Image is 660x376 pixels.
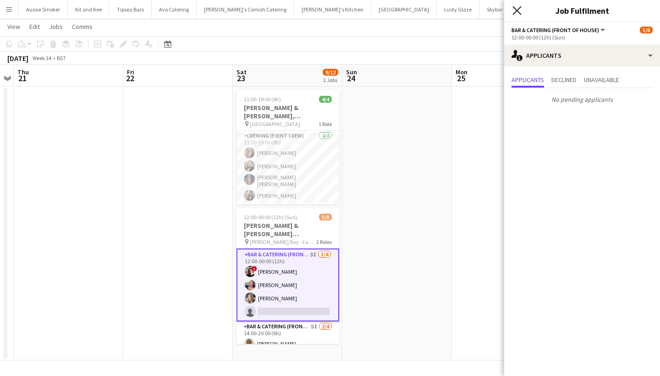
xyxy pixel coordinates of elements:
[319,96,332,103] span: 4/4
[30,55,53,61] span: Week 34
[584,77,619,83] span: Unavailable
[252,266,257,271] span: !
[551,77,577,83] span: Declined
[346,68,357,76] span: Sun
[371,0,437,18] button: [GEOGRAPHIC_DATA]
[504,44,660,66] div: Applicants
[511,27,606,33] button: Bar & Catering (Front of House)
[26,21,44,33] a: Edit
[68,21,96,33] a: Comms
[316,238,332,245] span: 2 Roles
[456,68,467,76] span: Mon
[504,5,660,17] h3: Job Fulfilment
[244,214,297,221] span: 12:00-00:00 (12h) (Sun)
[127,68,134,76] span: Fri
[511,34,653,41] div: 12:00-00:00 (12h) (Sun)
[323,69,338,76] span: 9/12
[250,238,316,245] span: [PERSON_NAME] Bay - Family Home
[323,77,338,83] div: 2 Jobs
[126,73,134,83] span: 22
[45,21,66,33] a: Jobs
[236,249,339,321] app-card-role: Bar & Catering (Front of House)3I3/412:00-00:00 (12h)![PERSON_NAME][PERSON_NAME][PERSON_NAME]
[319,121,332,127] span: 1 Role
[294,0,371,18] button: [PERSON_NAME]'s Kitchen
[437,0,479,18] button: Lusty Glaze
[68,0,110,18] button: Kit and Kee
[345,73,357,83] span: 24
[504,92,660,107] p: No pending applicants
[110,0,152,18] button: Tipsea Bars
[19,0,68,18] button: Aussie Smoker
[236,90,339,205] app-job-card: 11:00-19:00 (8h)4/4[PERSON_NAME] & [PERSON_NAME], [PERSON_NAME], [DATE] [GEOGRAPHIC_DATA]1 RoleCr...
[7,22,20,31] span: View
[640,27,653,33] span: 5/8
[4,21,24,33] a: View
[250,121,300,127] span: [GEOGRAPHIC_DATA]
[17,68,29,76] span: Thu
[236,68,247,76] span: Sat
[236,104,339,120] h3: [PERSON_NAME] & [PERSON_NAME], [PERSON_NAME], [DATE]
[479,0,511,18] button: Skybar
[236,131,339,205] app-card-role: Crewing (Event Crew)4/411:00-19:00 (8h)[PERSON_NAME][PERSON_NAME][PERSON_NAME] [PERSON_NAME][PERS...
[236,221,339,238] h3: [PERSON_NAME] & [PERSON_NAME][GEOGRAPHIC_DATA], [DATE]
[7,54,28,63] div: [DATE]
[511,27,599,33] span: Bar & Catering (Front of House)
[16,73,29,83] span: 21
[236,208,339,344] app-job-card: 12:00-00:00 (12h) (Sun)5/8[PERSON_NAME] & [PERSON_NAME][GEOGRAPHIC_DATA], [DATE] [PERSON_NAME] Ba...
[244,96,281,103] span: 11:00-19:00 (8h)
[29,22,40,31] span: Edit
[49,22,63,31] span: Jobs
[235,73,247,83] span: 23
[57,55,66,61] div: BST
[511,77,544,83] span: Applicants
[152,0,197,18] button: Avo Catering
[319,214,332,221] span: 5/8
[197,0,294,18] button: [PERSON_NAME]'s Cornish Catering
[72,22,93,31] span: Comms
[454,73,467,83] span: 25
